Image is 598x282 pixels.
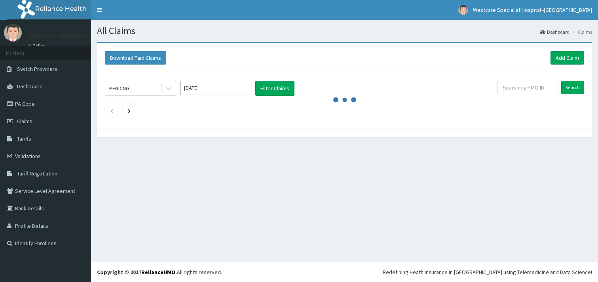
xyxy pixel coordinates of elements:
[255,81,294,96] button: Filter Claims
[17,65,57,72] span: Switch Providers
[551,51,584,65] a: Add Claim
[110,107,114,114] a: Previous page
[561,81,584,94] input: Search
[141,269,175,276] a: RelianceHMO
[28,32,186,39] p: Westcare Specialist Hospital -[GEOGRAPHIC_DATA]
[17,83,43,90] span: Dashboard
[497,81,558,94] input: Search by HMO ID
[97,26,592,36] h1: All Claims
[128,107,131,114] a: Next page
[17,135,31,142] span: Tariffs
[473,6,592,13] span: Westcare Specialist Hospital -[GEOGRAPHIC_DATA]
[180,81,251,95] input: Select Month and Year
[383,268,592,276] div: Redefining Heath Insurance in [GEOGRAPHIC_DATA] using Telemedicine and Data Science!
[333,88,357,112] svg: audio-loading
[540,29,570,35] a: Dashboard
[458,5,468,15] img: User Image
[17,170,57,177] span: Tariff Negotiation
[570,29,592,35] li: Claims
[17,118,32,125] span: Claims
[4,24,22,42] img: User Image
[91,262,598,282] footer: All rights reserved.
[97,269,177,276] strong: Copyright © 2017 .
[105,51,166,65] button: Download Paid Claims
[109,84,129,92] div: PENDING
[28,43,47,49] a: Online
